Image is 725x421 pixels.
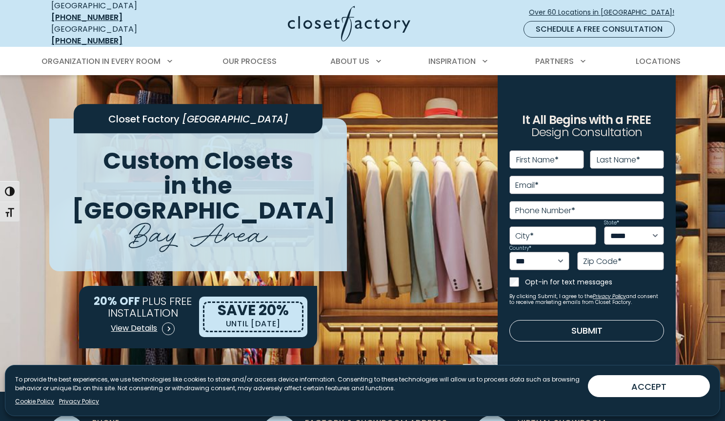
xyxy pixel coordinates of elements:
[515,181,539,189] label: Email
[515,207,575,215] label: Phone Number
[35,48,690,75] nav: Primary Menu
[522,112,651,128] span: It All Begins with a FREE
[509,294,664,305] small: By clicking Submit, I agree to the and consent to receive marketing emails from Closet Factory.
[593,293,626,300] a: Privacy Policy
[51,23,193,47] div: [GEOGRAPHIC_DATA]
[72,169,336,227] span: in the [GEOGRAPHIC_DATA]
[583,258,622,265] label: Zip Code
[604,221,619,225] label: State
[59,397,99,406] a: Privacy Policy
[588,375,710,397] button: ACCEPT
[226,317,281,331] p: UNTIL [DATE]
[288,6,410,41] img: Closet Factory Logo
[222,56,277,67] span: Our Process
[103,144,293,177] span: Custom Closets
[509,320,664,341] button: Submit
[108,294,192,321] span: PLUS FREE INSTALLATION
[51,12,122,23] a: [PHONE_NUMBER]
[636,56,681,67] span: Locations
[531,124,643,140] span: Design Consultation
[597,156,640,164] label: Last Name
[129,209,268,253] span: Bay Area
[15,397,54,406] a: Cookie Policy
[51,35,122,46] a: [PHONE_NUMBER]
[516,156,559,164] label: First Name
[524,21,675,38] a: Schedule a Free Consultation
[535,56,574,67] span: Partners
[15,375,580,393] p: To provide the best experiences, we use technologies like cookies to store and/or access device i...
[330,56,369,67] span: About Us
[428,56,476,67] span: Inspiration
[218,300,289,320] span: SAVE 20%
[110,319,175,339] a: View Details
[182,112,288,126] span: [GEOGRAPHIC_DATA]
[111,322,157,334] span: View Details
[529,7,682,18] span: Over 60 Locations in [GEOGRAPHIC_DATA]!
[528,4,683,21] a: Over 60 Locations in [GEOGRAPHIC_DATA]!
[94,294,140,309] span: 20% OFF
[41,56,161,67] span: Organization in Every Room
[515,232,534,240] label: City
[108,112,180,126] span: Closet Factory
[509,246,531,251] label: Country
[525,277,664,287] label: Opt-in for text messages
